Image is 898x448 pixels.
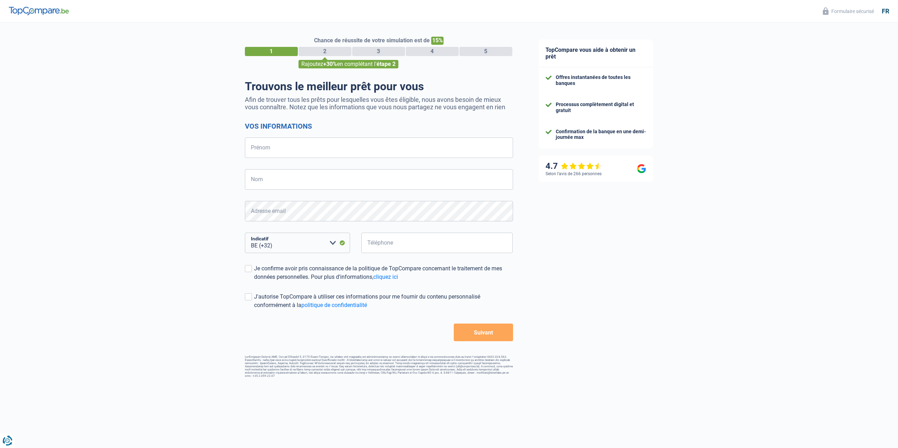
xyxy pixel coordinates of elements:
span: +30% [323,61,337,67]
footer: LorEmipsum Dolorsi AME, Con ad Elitsedd 5, 0175 Eiusm-Tempor, inc utlabor etd magnaaliq eni admin... [245,355,513,378]
a: politique de confidentialité [301,302,367,308]
h2: Vos informations [245,122,513,130]
div: 1 [245,47,298,56]
div: 3 [352,47,405,56]
div: 5 [459,47,512,56]
span: Chance de réussite de votre simulation est de [314,37,430,44]
div: Confirmation de la banque en une demi-journée max [556,129,646,141]
div: 4.7 [546,161,602,171]
a: cliquez ici [373,274,398,280]
button: Suivant [454,324,513,341]
div: TopCompare vous aide à obtenir un prêt [538,39,653,67]
p: Afin de trouver tous les prêts pour lesquelles vous êtes éligible, nous avons besoin de mieux vou... [245,96,513,111]
div: Selon l’avis de 266 personnes [546,171,602,176]
button: Formulaire sécurisé [819,5,878,17]
span: étape 2 [376,61,396,67]
div: Offres instantanées de toutes les banques [556,74,646,86]
div: 4 [406,47,459,56]
div: J'autorise TopCompare à utiliser ces informations pour me fournir du contenu personnalisé conform... [254,293,513,309]
div: fr [882,7,889,15]
img: TopCompare Logo [9,7,69,15]
div: Processus complètement digital et gratuit [556,102,646,113]
div: 2 [299,47,351,56]
h1: Trouvons le meilleur prêt pour vous [245,80,513,93]
div: Je confirme avoir pris connaissance de la politique de TopCompare concernant le traitement de mes... [254,264,513,281]
input: 401020304 [361,233,513,253]
span: 15% [431,37,444,45]
div: Rajoutez en complétant l' [299,60,398,68]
